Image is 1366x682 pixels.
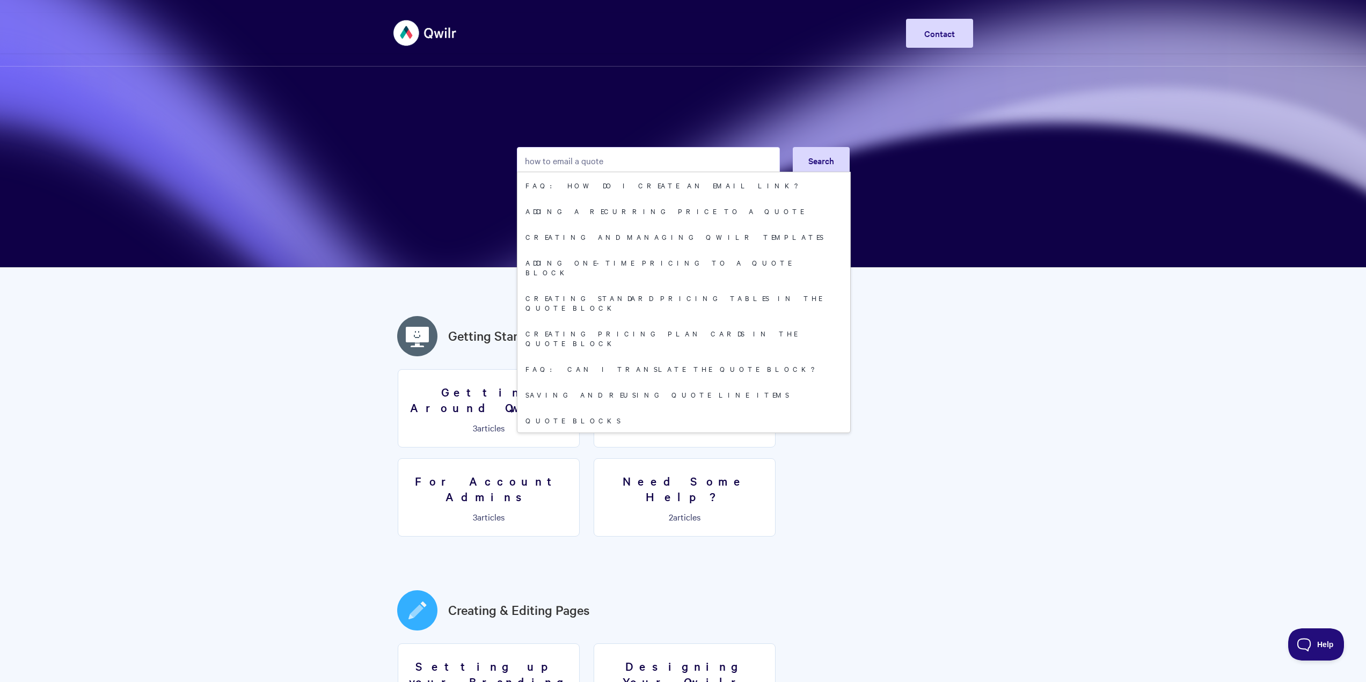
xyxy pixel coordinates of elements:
span: Search [808,155,834,166]
a: FAQ: Can I translate the Quote Block? [517,356,850,382]
h3: Need Some Help? [601,473,769,504]
a: FAQ: How do I create an email link? [517,172,850,198]
p: articles [405,423,573,432]
p: articles [405,512,573,522]
span: 2 [669,511,673,523]
h3: Getting Around Qwilr [405,384,573,415]
span: 3 [473,511,477,523]
a: Quote Blocks [517,407,850,433]
a: Creating pricing plan cards in the Quote Block [517,320,850,356]
a: Saving and reusing quote line items [517,382,850,407]
a: Adding One-Time Pricing To A Quote Block [517,250,850,285]
img: Qwilr Help Center [393,13,457,53]
input: Search the knowledge base [517,147,780,174]
a: Adding A Recurring Price To A Quote [517,198,850,224]
a: Creating & Editing Pages [448,600,590,620]
a: Need Some Help? 2articles [594,458,776,537]
iframe: Toggle Customer Support [1288,628,1345,661]
a: Contact [906,19,973,48]
span: 3 [473,422,477,434]
a: Getting Around Qwilr 3articles [398,369,580,448]
p: articles [601,512,769,522]
a: For Account Admins 3articles [398,458,580,537]
a: Getting Started [448,326,537,346]
a: Creating standard pricing tables in the Quote Block [517,285,850,320]
a: Creating and managing Qwilr Templates [517,224,850,250]
h3: For Account Admins [405,473,573,504]
button: Search [793,147,850,174]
